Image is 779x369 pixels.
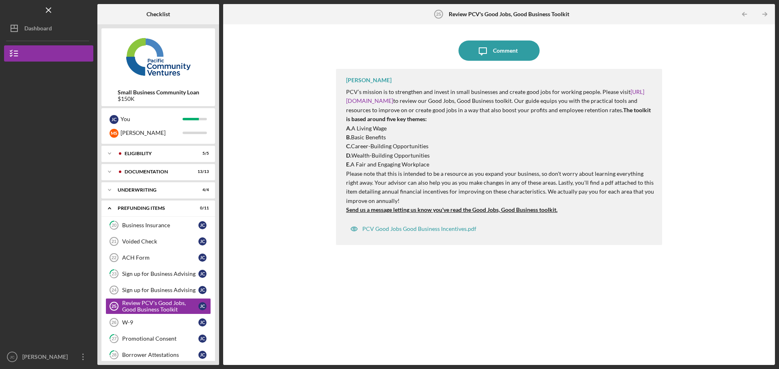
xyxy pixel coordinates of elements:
div: J C [198,221,207,229]
div: [PERSON_NAME] [121,126,183,140]
button: PCV Good Jobs Good Business Incentives.pdf [346,221,480,237]
tspan: 20 [112,223,117,228]
div: Review PCV's Good Jobs, Good Business Toolkit [122,300,198,313]
div: Prefunding Items [118,206,189,211]
div: [PERSON_NAME] [20,349,73,367]
tspan: 22 [112,255,116,260]
div: J C [198,318,207,326]
div: J C [198,302,207,310]
a: 22ACH FormJC [105,250,211,266]
a: 21Voided CheckJC [105,233,211,250]
tspan: 28 [112,352,116,358]
p: A Fair and Engaging Workplace [346,160,654,169]
div: J C [198,286,207,294]
div: 0 / 11 [194,206,209,211]
tspan: 24 [112,288,117,292]
div: Underwriting [118,188,189,192]
p: Basic Benefits [346,133,654,142]
a: 24Sign up for Business AdvisingJC [105,282,211,298]
p: A Living Wage [346,124,654,133]
div: $150K [118,96,199,102]
div: Eligibility [125,151,189,156]
img: Product logo [101,32,215,81]
a: 23Sign up for Business AdvisingJC [105,266,211,282]
p: Please note that this is intended to be a resource as you expand your business, so don't worry ab... [346,169,654,206]
div: Sign up for Business Advising [122,287,198,293]
strong: Send us a message letting us know you've read the Good Jobs, Good Business toolkit. [346,206,557,213]
a: 27Promotional ConsentJC [105,331,211,347]
div: Sign up for Business Advising [122,271,198,277]
div: PCV Good Jobs Good Business Incentives.pdf [362,226,476,232]
p: Career-Building Opportunities [346,142,654,151]
div: Voided Check [122,238,198,245]
div: 5 / 5 [194,151,209,156]
strong: D. [346,152,351,159]
button: Comment [458,41,540,61]
div: M S [110,129,118,138]
div: J C [198,335,207,343]
a: 26W-9JC [105,314,211,331]
div: Comment [493,41,518,61]
a: 20Business InsuranceJC [105,217,211,233]
b: Small Business Community Loan [118,89,199,96]
div: Dashboard [24,20,52,38]
b: Checklist [146,11,170,17]
strong: A. [346,125,351,132]
tspan: 23 [112,271,116,277]
div: [PERSON_NAME] [346,77,392,83]
div: J C [198,270,207,278]
button: Dashboard [4,20,93,36]
a: 25Review PCV's Good Jobs, Good Business ToolkitJC [105,298,211,314]
div: Promotional Consent [122,335,198,342]
div: You [121,112,183,126]
strong: C. [346,143,351,149]
tspan: 21 [112,239,116,244]
div: W-9 [122,319,198,326]
div: 13 / 13 [194,169,209,174]
tspan: 26 [112,320,116,325]
div: J C [198,254,207,262]
strong: E. [346,161,351,168]
p: Wealth-Building Opportunities [346,151,654,160]
div: Borrower Attestations [122,352,198,358]
div: J C [110,115,118,124]
b: Review PCV's Good Jobs, Good Business Toolkit [449,11,569,17]
div: Documentation [125,169,189,174]
tspan: 25 [436,12,441,17]
div: J C [198,237,207,245]
tspan: 25 [112,304,116,309]
button: JC[PERSON_NAME] [4,349,93,365]
div: ACH Form [122,254,198,261]
div: Business Insurance [122,222,198,228]
strong: B. [346,134,351,141]
a: 28Borrower AttestationsJC [105,347,211,363]
div: J C [198,351,207,359]
tspan: 27 [112,336,117,341]
p: PCV’s mission is to strengthen and invest in small businesses and create good jobs for working pe... [346,87,654,124]
div: 4 / 4 [194,188,209,192]
text: JC [10,355,15,359]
